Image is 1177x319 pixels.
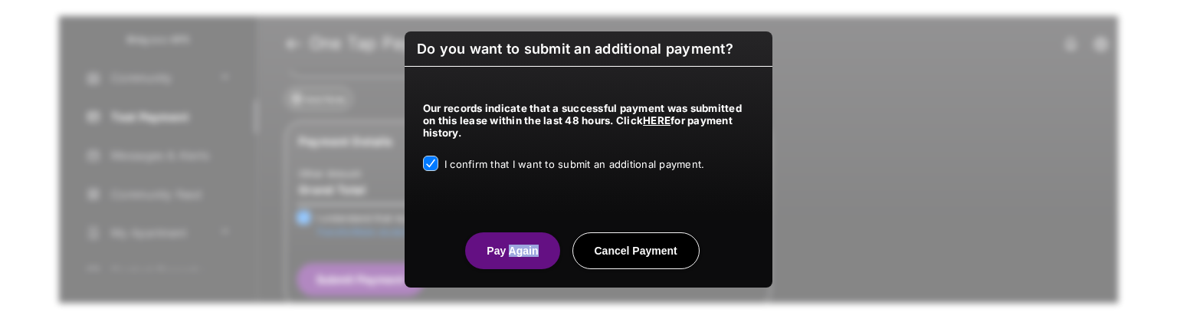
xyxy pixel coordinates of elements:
button: Cancel Payment [572,232,700,269]
h5: Our records indicate that a successful payment was submitted on this lease within the last 48 hou... [423,102,754,139]
button: Pay Again [465,232,559,269]
a: HERE [643,114,670,127]
h6: Do you want to submit an additional payment? [405,31,772,67]
span: I confirm that I want to submit an additional payment. [444,158,704,170]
